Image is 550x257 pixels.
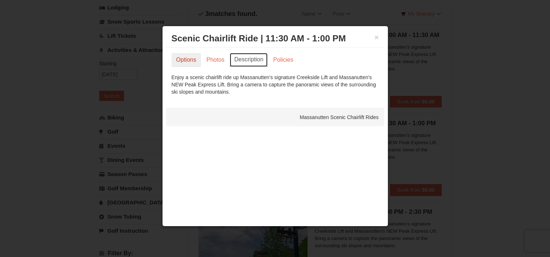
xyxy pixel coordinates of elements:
[172,33,379,44] h3: Scenic Chairlift Ride | 11:30 AM - 1:00 PM
[202,53,229,67] a: Photos
[374,34,379,41] button: ×
[268,53,298,67] a: Policies
[172,53,201,67] a: Options
[230,53,268,67] a: Description
[172,74,379,95] div: Enjoy a scenic chairlift ride up Massanutten’s signature Creekside Lift and Massanutten's NEW Pea...
[166,108,384,126] div: Massanutten Scenic Chairlift Rides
